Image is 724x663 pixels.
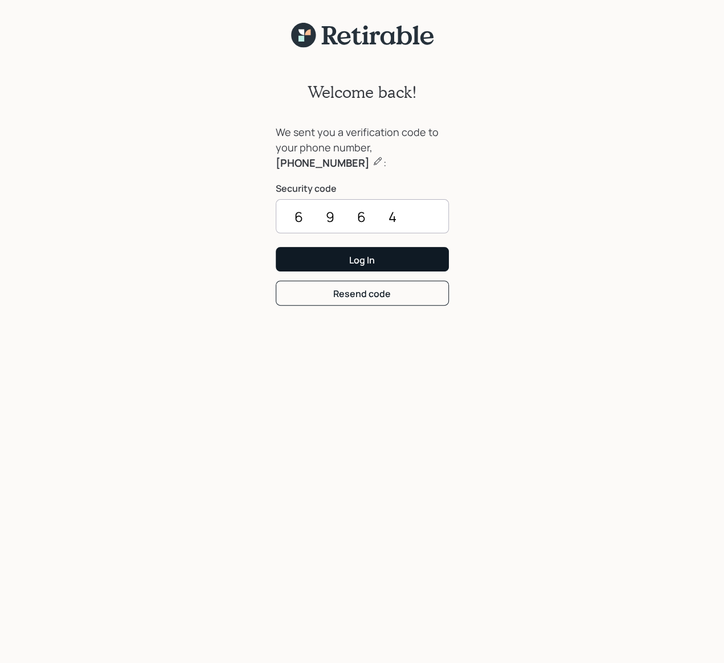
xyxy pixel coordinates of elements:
label: Security code [276,182,449,195]
button: Resend code [276,281,449,305]
input: •••• [276,199,449,233]
b: [PHONE_NUMBER] [276,156,370,170]
div: Resend code [333,287,391,300]
button: Log In [276,247,449,271]
h2: Welcome back! [308,83,417,102]
div: We sent you a verification code to your phone number, : [276,125,449,171]
div: Log In [349,254,375,266]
